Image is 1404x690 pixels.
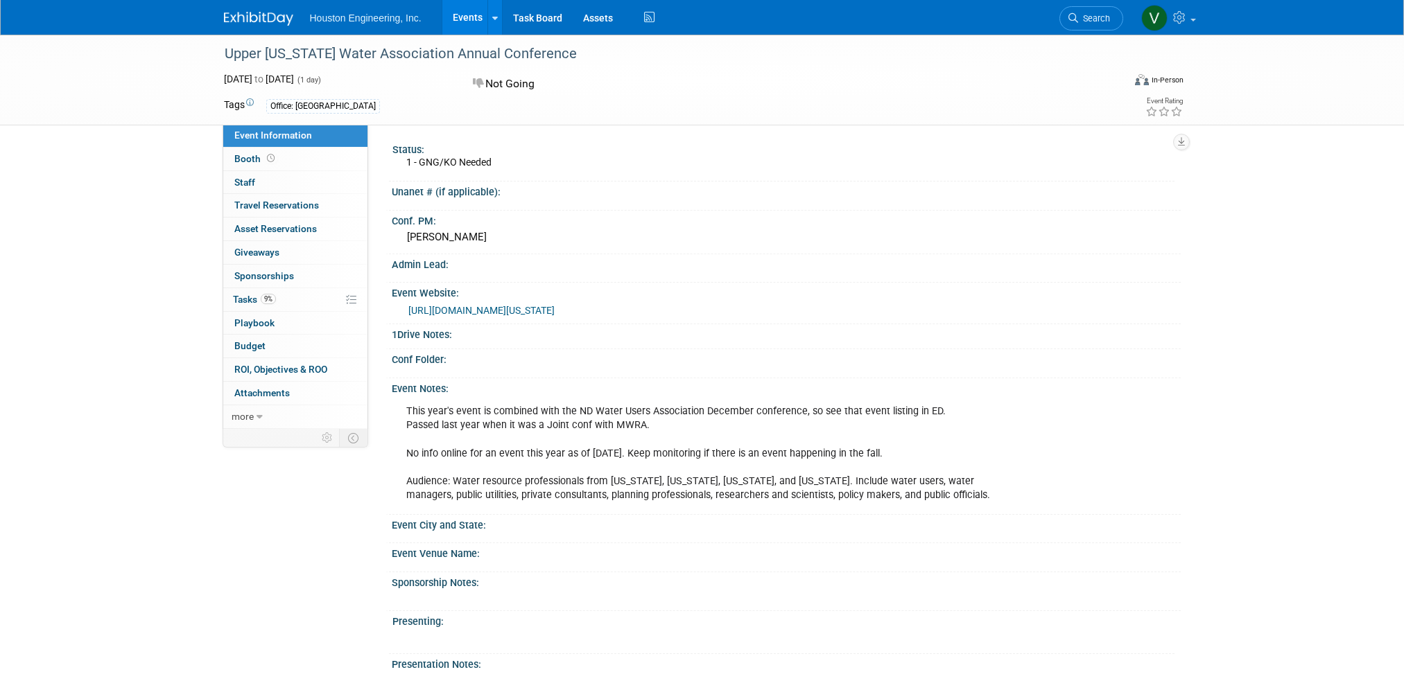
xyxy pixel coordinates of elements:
[315,429,340,447] td: Personalize Event Tab Strip
[233,294,276,305] span: Tasks
[223,218,367,240] a: Asset Reservations
[1145,98,1183,105] div: Event Rating
[220,42,1102,67] div: Upper [US_STATE] Water Association Annual Conference
[223,194,367,217] a: Travel Reservations
[223,405,367,428] a: more
[392,211,1181,228] div: Conf. PM:
[223,124,367,147] a: Event Information
[392,254,1181,272] div: Admin Lead:
[392,515,1181,532] div: Event City and State:
[234,270,294,281] span: Sponsorships
[232,411,254,422] span: more
[223,288,367,311] a: Tasks9%
[392,139,1175,157] div: Status:
[234,223,317,234] span: Asset Reservations
[1041,72,1184,93] div: Event Format
[397,398,1027,509] div: This year's event is combined with the ND Water Users Association December conference, so see tha...
[1078,13,1110,24] span: Search
[392,182,1181,199] div: Unanet # (if applicable):
[1135,74,1149,85] img: Format-Inperson.png
[223,241,367,264] a: Giveaways
[234,387,290,398] span: Attachments
[234,340,266,351] span: Budget
[252,73,266,85] span: to
[223,265,367,287] a: Sponsorships
[1141,5,1168,31] img: Vanessa Hove
[392,572,1181,590] div: Sponsorship Notes:
[392,378,1181,396] div: Event Notes:
[1059,6,1123,30] a: Search
[406,157,492,168] span: 1 - GNG/KO Needed
[223,148,367,170] a: Booth
[392,611,1175,628] div: Presenting:
[223,171,367,194] a: Staff
[234,247,279,258] span: Giveaways
[392,283,1181,300] div: Event Website:
[392,654,1181,671] div: Presentation Notes:
[264,153,277,163] span: Booth not reserved yet
[310,12,422,24] span: Houston Engineering, Inc.
[261,294,276,304] span: 9%
[402,227,1170,248] div: [PERSON_NAME]
[234,200,319,211] span: Travel Reservations
[223,312,367,335] a: Playbook
[408,305,555,316] a: [URL][DOMAIN_NAME][US_STATE]
[224,12,293,26] img: ExhibitDay
[266,99,380,114] div: Office: [GEOGRAPHIC_DATA]
[469,72,775,96] div: Not Going
[234,317,275,328] span: Playbook
[234,153,277,164] span: Booth
[223,382,367,405] a: Attachments
[1151,75,1184,85] div: In-Person
[296,76,321,85] span: (1 day)
[392,349,1181,366] div: Conf Folder:
[339,429,367,447] td: Toggle Event Tabs
[234,177,255,188] span: Staff
[234,364,327,375] span: ROI, Objectives & ROO
[223,335,367,357] a: Budget
[224,73,294,85] span: [DATE] [DATE]
[223,358,367,381] a: ROI, Objectives & ROO
[224,98,254,114] td: Tags
[392,324,1181,342] div: 1Drive Notes:
[234,130,312,141] span: Event Information
[392,543,1181,560] div: Event Venue Name:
